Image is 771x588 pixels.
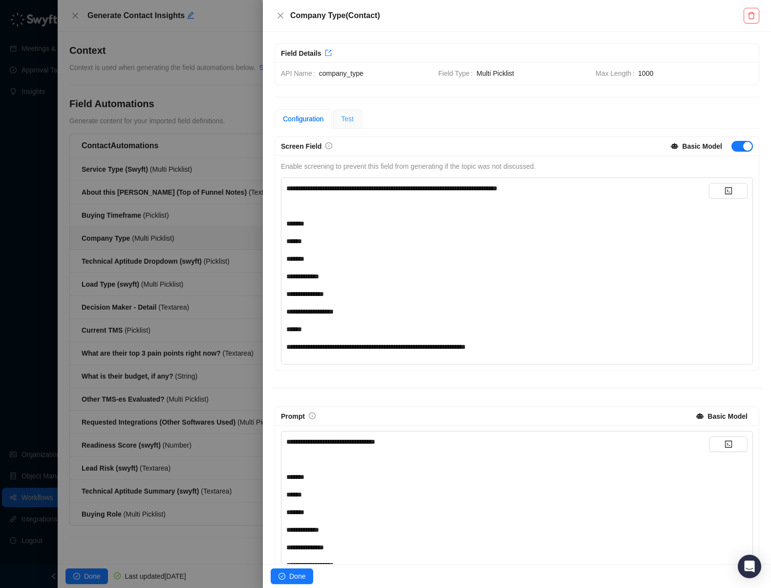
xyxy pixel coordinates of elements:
[325,142,332,149] span: info-circle
[748,12,755,20] span: delete
[278,573,285,580] span: check-circle
[325,142,332,150] a: info-circle
[325,49,332,56] span: export
[682,142,722,150] strong: Basic Model
[281,68,319,79] span: API Name
[281,142,321,150] span: Screen Field
[281,48,321,59] div: Field Details
[596,68,638,79] span: Max Length
[309,412,316,419] span: info-circle
[271,568,313,584] button: Done
[289,571,305,582] span: Done
[738,555,761,578] div: Open Intercom Messenger
[725,187,732,195] span: code
[283,113,323,124] div: Configuration
[707,412,748,420] strong: Basic Model
[275,10,286,22] button: Close
[476,68,588,79] span: Multi Picklist
[725,440,732,448] span: code
[277,12,284,20] span: close
[341,115,354,123] span: Test
[309,412,316,420] a: info-circle
[281,162,535,170] span: Enable screening to prevent this field from generating if the topic was not discussed.
[438,68,476,79] span: Field Type
[638,68,753,79] span: 1000
[290,10,744,22] h5: Company Type ( Contact )
[281,412,305,420] span: Prompt
[319,68,430,79] span: company_type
